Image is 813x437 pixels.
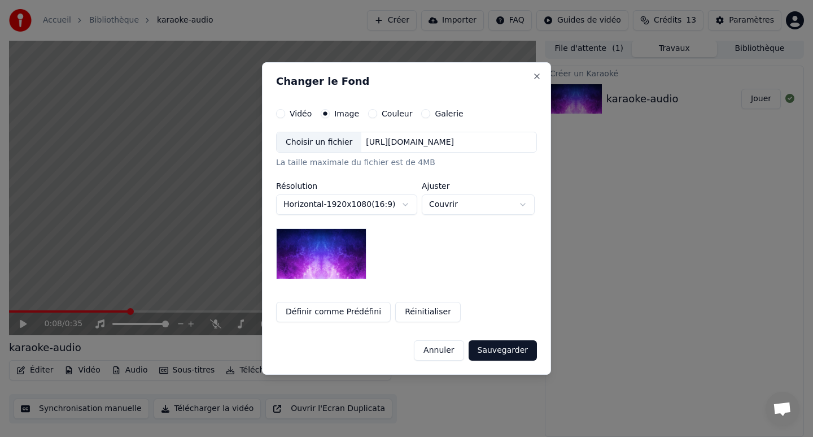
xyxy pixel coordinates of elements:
[361,137,458,148] div: [URL][DOMAIN_NAME]
[414,340,464,361] button: Annuler
[290,110,312,118] label: Vidéo
[276,76,537,86] h2: Changer le Fond
[276,158,537,169] div: La taille maximale du fichier est de 4MB
[276,302,391,322] button: Définir comme Prédéfini
[382,110,412,118] label: Couleur
[435,110,463,118] label: Galerie
[395,302,461,322] button: Réinitialiser
[277,132,361,153] div: Choisir un fichier
[276,182,417,190] label: Résolution
[469,340,537,361] button: Sauvegarder
[422,182,535,190] label: Ajuster
[334,110,359,118] label: Image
